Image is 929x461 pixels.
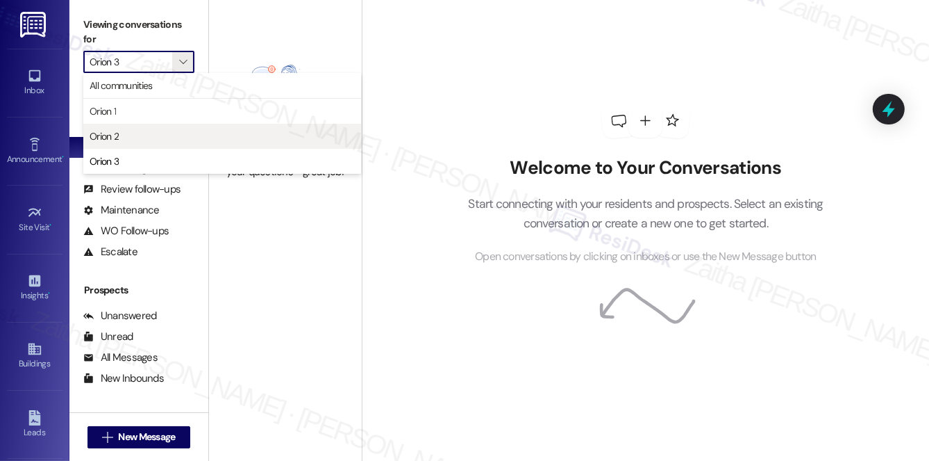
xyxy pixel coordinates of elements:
span: • [50,220,52,230]
img: empty-state [224,51,346,143]
input: All communities [90,51,172,73]
div: WO Follow-ups [83,224,169,238]
i:  [179,56,187,67]
a: Buildings [7,337,62,375]
div: Unread [83,330,133,344]
a: Inbox [7,64,62,102]
div: Maintenance [83,203,160,218]
span: New Message [118,430,175,444]
i:  [102,432,112,443]
div: Prospects [69,283,208,298]
span: All communities [90,79,153,92]
button: New Message [87,426,190,448]
div: New Inbounds [83,371,164,386]
span: Orion 1 [90,104,116,118]
span: Orion 3 [90,154,119,168]
div: Unanswered [83,309,157,323]
h2: Welcome to Your Conversations [447,157,844,179]
span: Open conversations by clicking on inboxes or use the New Message button [475,248,816,266]
a: Site Visit • [7,201,62,238]
span: • [48,289,50,298]
label: Viewing conversations for [83,14,194,51]
a: Leads [7,406,62,444]
div: Escalate [83,245,137,259]
p: Start connecting with your residents and prospects. Select an existing conversation or create a n... [447,194,844,234]
a: Insights • [7,269,62,307]
div: Prospects + Residents [69,94,208,108]
div: Review follow-ups [83,182,181,197]
span: Orion 2 [90,129,119,143]
span: • [62,152,64,162]
div: All Messages [83,350,158,365]
div: Residents [69,410,208,425]
img: ResiDesk Logo [20,12,49,38]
